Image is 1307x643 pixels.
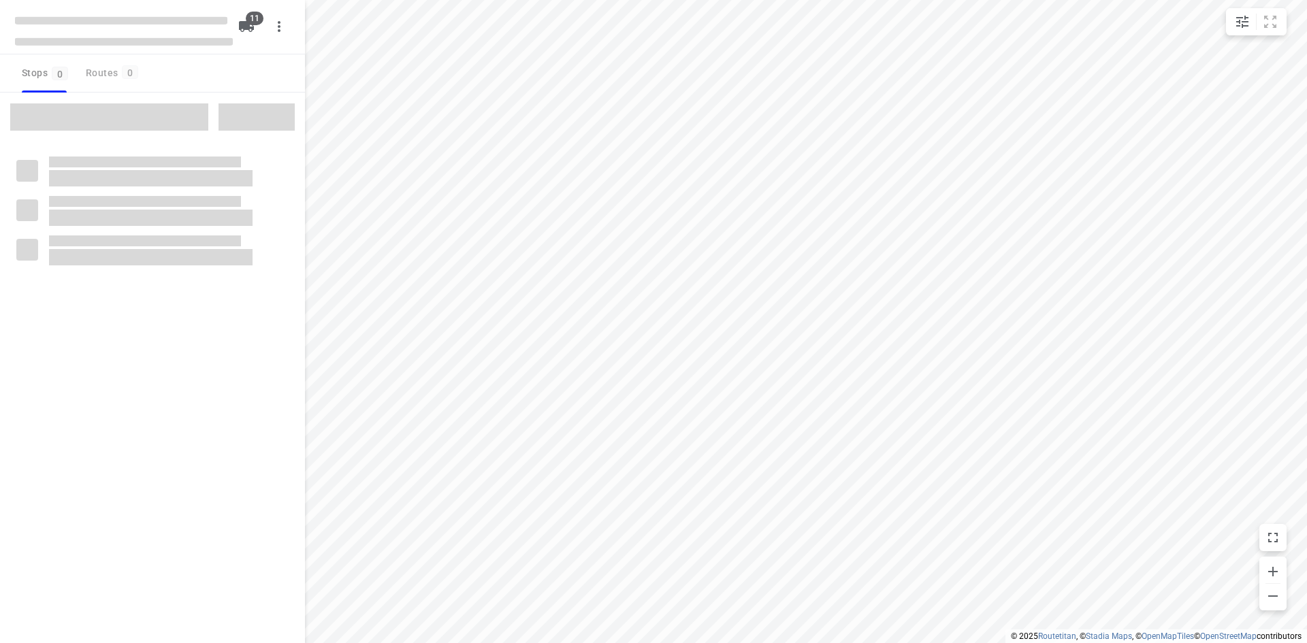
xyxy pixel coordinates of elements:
li: © 2025 , © , © © contributors [1011,631,1302,641]
a: Routetitan [1038,631,1076,641]
div: small contained button group [1226,8,1287,35]
a: Stadia Maps [1086,631,1132,641]
a: OpenMapTiles [1142,631,1194,641]
a: OpenStreetMap [1200,631,1257,641]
